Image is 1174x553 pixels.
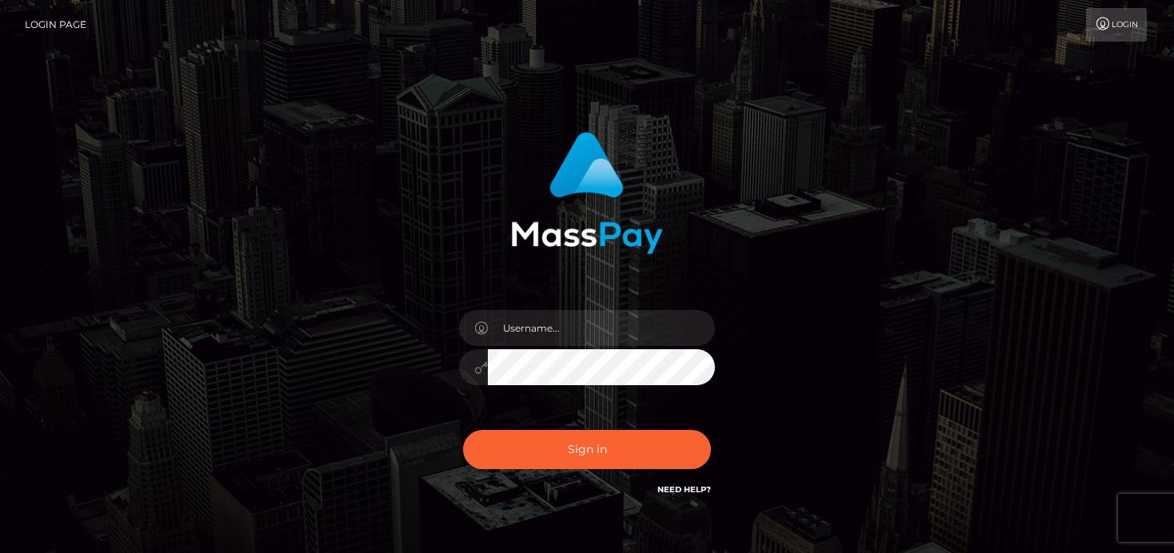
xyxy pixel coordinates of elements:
[511,132,663,254] img: MassPay Login
[488,310,715,346] input: Username...
[463,430,711,469] button: Sign in
[25,8,86,42] a: Login Page
[657,484,711,495] a: Need Help?
[1086,8,1147,42] a: Login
